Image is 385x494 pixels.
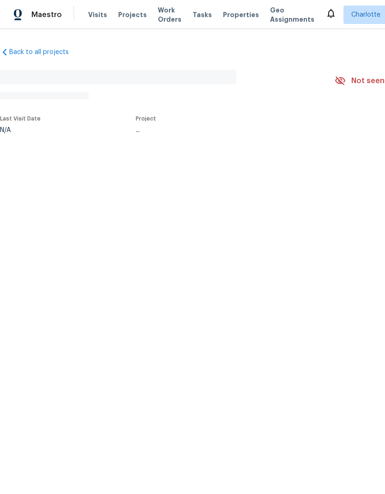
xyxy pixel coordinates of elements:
span: Properties [223,10,259,19]
span: Projects [118,10,147,19]
span: Visits [88,10,107,19]
span: Maestro [31,10,62,19]
span: Geo Assignments [270,6,314,24]
span: Charlotte [351,10,380,19]
span: Project [136,116,156,121]
span: Work Orders [158,6,181,24]
div: ... [136,127,313,133]
span: Tasks [192,12,212,18]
